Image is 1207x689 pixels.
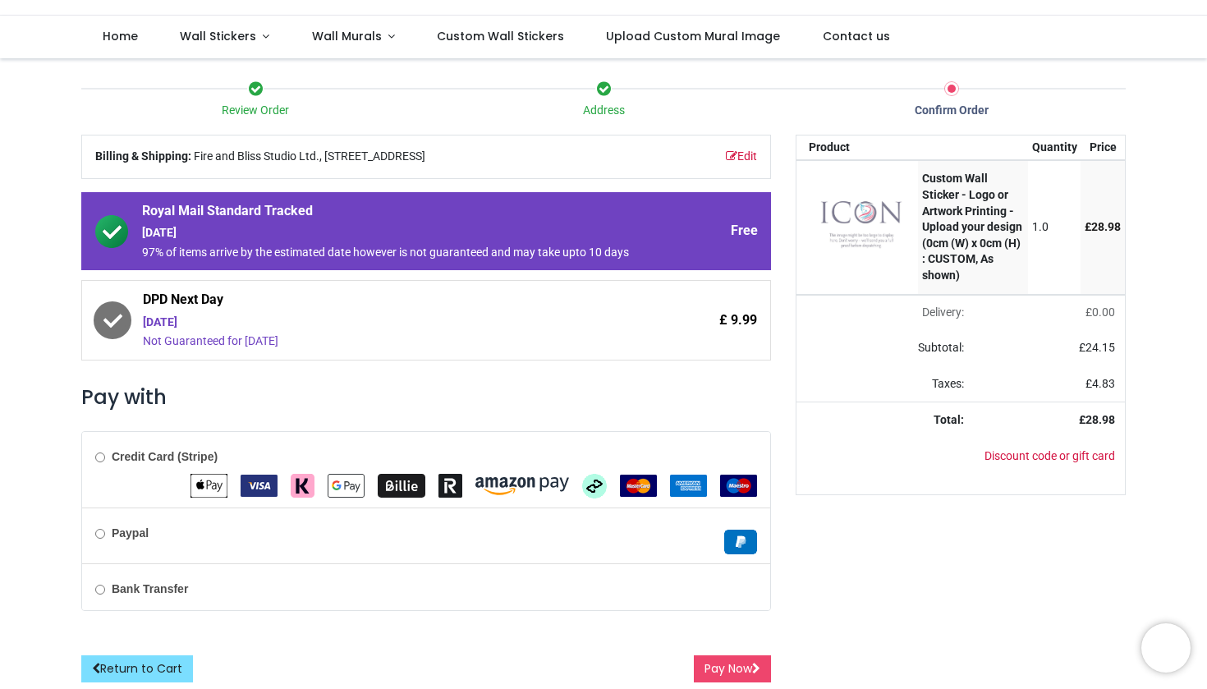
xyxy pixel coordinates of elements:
th: Quantity [1028,136,1081,160]
div: Review Order [81,103,429,119]
a: Wall Stickers [158,16,291,58]
span: Upload Custom Mural Image [606,28,780,44]
span: Wall Stickers [180,28,256,44]
th: Product [796,136,918,160]
th: Price [1081,136,1125,160]
td: Taxes: [796,366,974,402]
div: 97% of items arrive by the estimated date however is not guaranteed and may take upto 10 days [142,245,635,261]
input: Paypal [95,529,105,539]
img: Apple Pay [190,474,227,498]
img: lXm4AAAAASUVORK5CYII= [809,171,914,276]
strong: Custom Wall Sticker - Logo or Artwork Printing - Upload your design (0cm (W) x 0cm (H) : CUSTOM, ... [922,172,1022,282]
span: Amazon Pay [475,478,569,491]
span: Contact us [823,28,890,44]
input: Bank Transfer [95,585,105,595]
span: £ [1085,305,1115,319]
b: Bank Transfer [112,582,188,595]
div: Not Guaranteed for [DATE] [143,333,634,350]
b: Credit Card (Stripe) [112,450,218,463]
button: Pay Now [694,655,771,683]
span: Royal Mail Standard Tracked [142,202,635,225]
img: Amazon Pay [475,477,569,495]
span: Revolut Pay [438,478,462,491]
a: Return to Cart [81,655,193,683]
img: Billie [378,474,425,498]
span: Fire and Bliss Studio Ltd., [STREET_ADDRESS] [194,149,425,165]
img: Google Pay [328,474,365,498]
img: Maestro [720,475,757,497]
span: 24.15 [1085,341,1115,354]
span: £ 9.99 [719,311,757,329]
div: Confirm Order [778,103,1126,119]
span: Apple Pay [190,478,227,491]
td: Delivery will be updated after choosing a new delivery method [796,295,974,331]
span: Billie [378,478,425,491]
div: [DATE] [142,225,635,241]
span: Paypal [724,534,757,547]
img: Paypal [724,530,757,554]
span: DPD Next Day [143,291,634,314]
span: MasterCard [620,478,657,491]
a: Discount code or gift card [984,449,1115,462]
span: Maestro [720,478,757,491]
iframe: Brevo live chat [1141,623,1191,673]
span: Google Pay [328,478,365,491]
img: VISA [241,475,278,497]
span: £ [1085,220,1121,233]
img: American Express [670,475,707,497]
input: Credit Card (Stripe) [95,452,105,462]
span: VISA [241,478,278,491]
strong: £ [1079,413,1115,426]
h3: Pay with [81,384,771,411]
div: [DATE] [143,315,634,331]
span: Free [731,222,758,240]
span: 28.98 [1085,413,1115,426]
b: Paypal [112,526,149,540]
span: American Express [670,478,707,491]
td: Subtotal: [796,330,974,366]
span: £ [1085,377,1115,390]
span: 28.98 [1091,220,1121,233]
a: Edit [726,149,757,165]
img: MasterCard [620,475,657,497]
img: Klarna [291,474,314,498]
b: Billing & Shipping: [95,149,191,163]
img: Afterpay Clearpay [582,474,607,498]
span: Wall Murals [312,28,382,44]
span: Home [103,28,138,44]
span: 4.83 [1092,377,1115,390]
strong: Total: [934,413,964,426]
span: Klarna [291,478,314,491]
span: Afterpay Clearpay [582,478,607,491]
span: £ [1079,341,1115,354]
span: 0.00 [1092,305,1115,319]
img: Revolut Pay [438,474,462,498]
div: 1.0 [1032,219,1077,236]
span: Custom Wall Stickers [437,28,564,44]
div: Address [429,103,778,119]
a: Wall Murals [291,16,416,58]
